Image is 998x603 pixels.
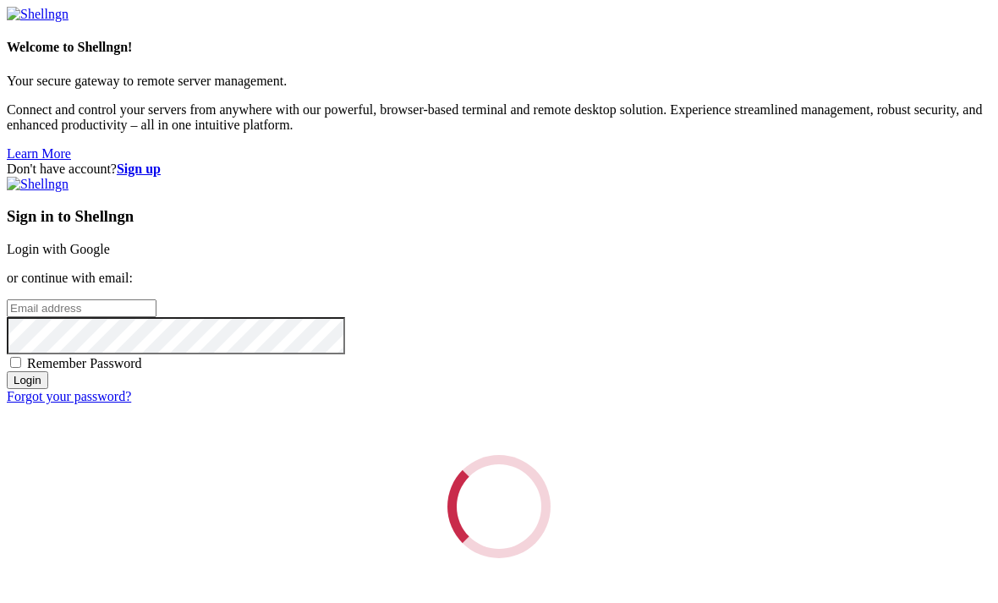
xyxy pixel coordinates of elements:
[447,455,551,558] div: Loading...
[7,299,156,317] input: Email address
[27,356,142,370] span: Remember Password
[7,242,110,256] a: Login with Google
[7,271,991,286] p: or continue with email:
[7,7,69,22] img: Shellngn
[7,102,991,133] p: Connect and control your servers from anywhere with our powerful, browser-based terminal and remo...
[7,371,48,389] input: Login
[7,207,991,226] h3: Sign in to Shellngn
[117,162,161,176] a: Sign up
[7,389,131,403] a: Forgot your password?
[7,177,69,192] img: Shellngn
[7,162,991,177] div: Don't have account?
[10,357,21,368] input: Remember Password
[7,74,991,89] p: Your secure gateway to remote server management.
[7,146,71,161] a: Learn More
[7,40,991,55] h4: Welcome to Shellngn!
